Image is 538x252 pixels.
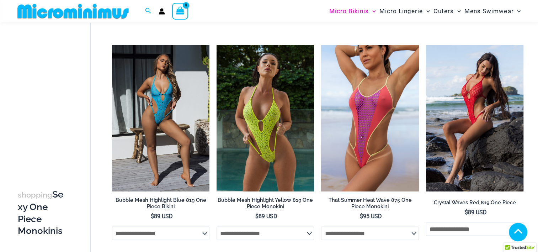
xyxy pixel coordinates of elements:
a: Bubble Mesh Highlight Yellow 819 One Piece 02Bubble Mesh Highlight Yellow 819 One Piece 06Bubble ... [217,45,314,191]
bdi: 89 USD [151,213,173,220]
iframe: TrustedSite Certified [18,24,82,166]
a: Bubble Mesh Highlight Yellow 819 One Piece Monokini [217,197,314,213]
span: Menu Toggle [513,2,521,20]
h2: That Summer Heat Wave 875 One Piece Monokini [321,197,419,210]
img: Bubble Mesh Highlight Blue 819 One Piece 01 [112,45,209,191]
h3: Sexy One Piece Monokinis [18,188,65,237]
h2: Crystal Waves Red 819 One Piece [426,199,523,206]
a: That Summer Heat Wave 875 One Piece Monokini 10That Summer Heat Wave 875 One Piece Monokini 12Tha... [321,45,419,191]
img: That Summer Heat Wave 875 One Piece Monokini 10 [321,45,419,191]
span: Menu Toggle [454,2,461,20]
a: Micro BikinisMenu ToggleMenu Toggle [327,2,378,20]
span: Mens Swimwear [464,2,513,20]
img: Crystal Waves Red 819 One Piece 04 [426,45,523,191]
span: Menu Toggle [423,2,430,20]
img: Bubble Mesh Highlight Yellow 819 One Piece 02 [217,45,314,191]
a: View Shopping Cart, empty [172,3,188,19]
span: Outers [433,2,454,20]
a: Micro LingerieMenu ToggleMenu Toggle [378,2,432,20]
bdi: 89 USD [464,209,486,216]
a: Crystal Waves Red 819 One Piece 04Crystal Waves Red 819 One Piece 03Crystal Waves Red 819 One Pie... [426,45,523,191]
a: OutersMenu ToggleMenu Toggle [432,2,463,20]
a: Account icon link [159,8,165,15]
span: Menu Toggle [369,2,376,20]
span: $ [464,209,468,216]
a: Search icon link [145,7,151,16]
span: Micro Lingerie [379,2,423,20]
span: shopping [18,190,52,199]
a: That Summer Heat Wave 875 One Piece Monokini [321,197,419,213]
span: $ [255,213,259,220]
a: Bubble Mesh Highlight Blue 819 One Piece 01Bubble Mesh Highlight Blue 819 One Piece 03Bubble Mesh... [112,45,209,191]
bdi: 89 USD [255,213,277,220]
nav: Site Navigation [326,1,524,21]
a: Bubble Mesh Highlight Blue 819 One Piece Bikini [112,197,209,213]
span: $ [151,213,154,220]
img: MM SHOP LOGO FLAT [15,3,132,19]
h2: Bubble Mesh Highlight Yellow 819 One Piece Monokini [217,197,314,210]
a: Crystal Waves Red 819 One Piece [426,199,523,209]
span: Micro Bikinis [329,2,369,20]
h2: Bubble Mesh Highlight Blue 819 One Piece Bikini [112,197,209,210]
span: $ [360,213,363,220]
a: Mens SwimwearMenu ToggleMenu Toggle [463,2,522,20]
bdi: 95 USD [360,213,382,220]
